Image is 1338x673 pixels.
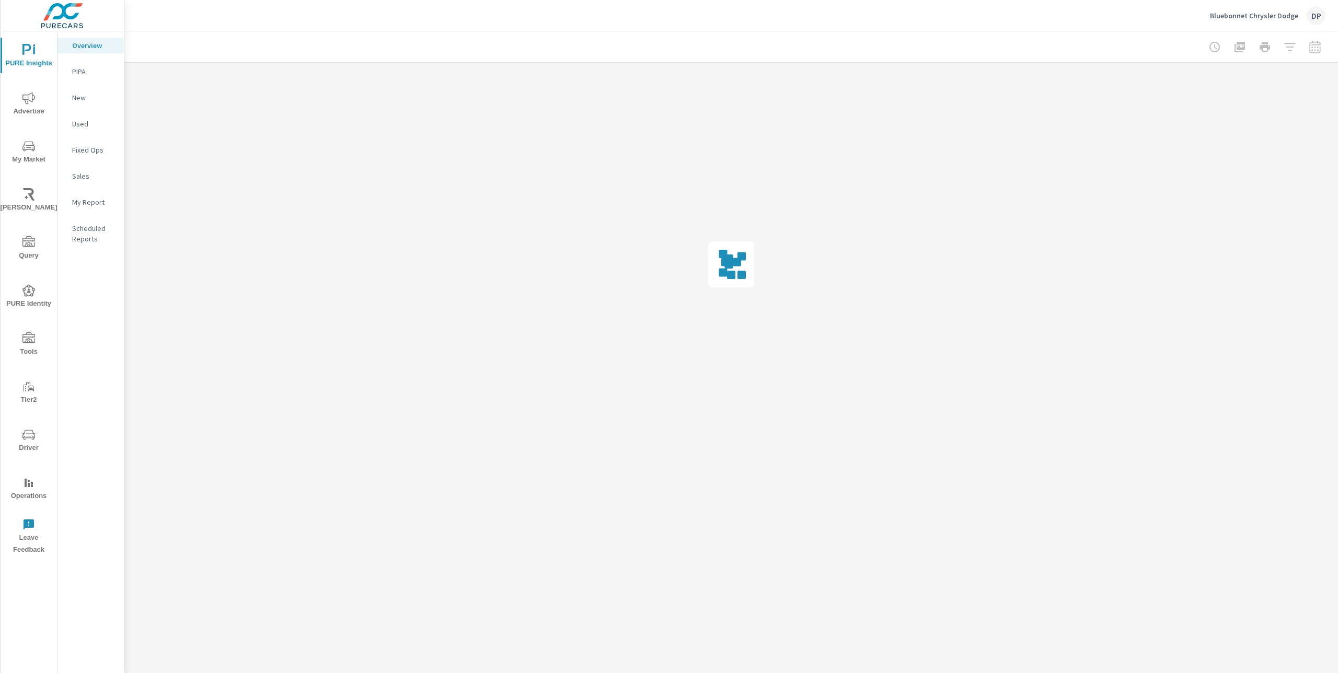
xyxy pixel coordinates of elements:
span: Query [4,236,54,262]
span: Operations [4,477,54,502]
span: Driver [4,428,54,454]
div: Fixed Ops [57,142,124,158]
span: Tier2 [4,380,54,406]
div: Overview [57,38,124,53]
p: Sales [72,171,116,181]
span: Tools [4,332,54,358]
div: Sales [57,168,124,184]
div: DP [1307,6,1325,25]
span: PURE Identity [4,284,54,310]
span: [PERSON_NAME] [4,188,54,214]
p: Fixed Ops [72,145,116,155]
p: Used [72,119,116,129]
p: Bluebonnet Chrysler Dodge [1210,11,1298,20]
p: My Report [72,197,116,207]
p: Overview [72,40,116,51]
div: PIPA [57,64,124,79]
p: Scheduled Reports [72,223,116,244]
p: PIPA [72,66,116,77]
div: My Report [57,194,124,210]
span: Advertise [4,92,54,118]
span: Leave Feedback [4,518,54,556]
span: My Market [4,140,54,166]
div: Used [57,116,124,132]
div: Scheduled Reports [57,221,124,247]
div: nav menu [1,31,57,560]
span: PURE Insights [4,44,54,69]
p: New [72,92,116,103]
div: New [57,90,124,106]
